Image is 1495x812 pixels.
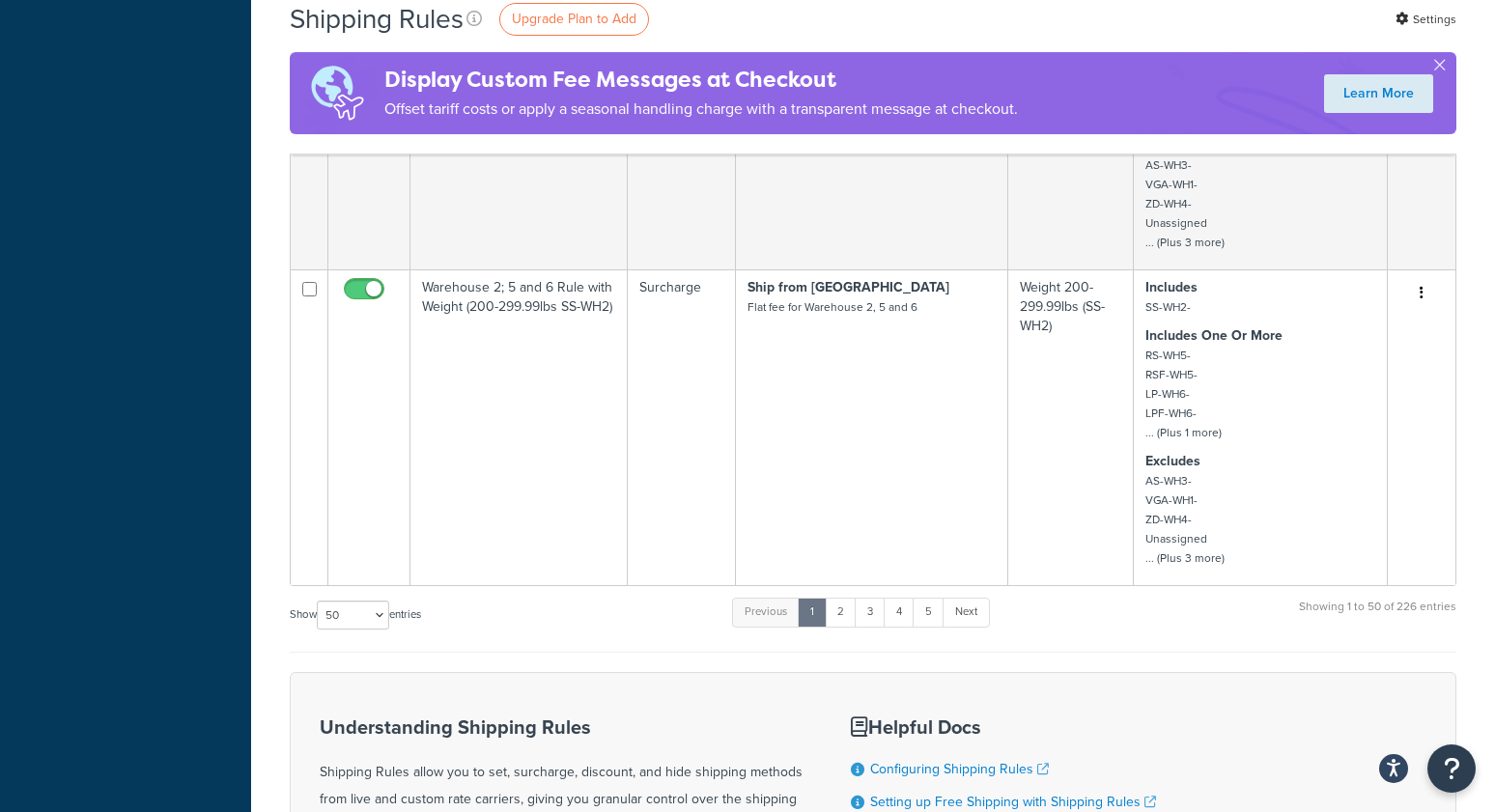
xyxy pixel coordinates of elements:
[747,277,949,297] strong: Ship from [GEOGRAPHIC_DATA]
[1427,744,1476,793] button: Open Resource Center
[384,96,1018,123] p: Offset tariff costs or apply a seasonal handling charge with a transparent message at checkout.
[884,598,915,627] a: 4
[1145,472,1225,567] small: AS-WH3- VGA-WH1- ZD-WH4- Unassigned ... (Plus 3 more)
[1145,451,1200,471] strong: Excludes
[499,3,649,36] a: Upgrade Plan to Add
[851,716,1168,738] h3: Helpful Docs
[825,598,857,627] a: 2
[1008,269,1133,585] td: Weight 200-299.99lbs (SS-WH2)
[410,269,628,585] td: Warehouse 2; 5 and 6 Rule with Weight (200-299.99lbs SS-WH2)
[732,598,800,627] a: Previous
[870,759,1049,779] a: Configuring Shipping Rules
[290,601,421,630] label: Show entries
[512,9,636,29] span: Upgrade Plan to Add
[913,598,945,627] a: 5
[747,298,917,316] small: Flat fee for Warehouse 2, 5 and 6
[1299,596,1456,637] div: Showing 1 to 50 of 226 entries
[1145,156,1225,251] small: AS-WH3- VGA-WH1- ZD-WH4- Unassigned ... (Plus 3 more)
[1324,74,1433,113] a: Learn More
[855,598,886,627] a: 3
[1145,298,1191,316] small: SS-WH2-
[320,716,803,738] h3: Understanding Shipping Rules
[1145,347,1222,441] small: RS-WH5- RSF-WH5- LP-WH6- LPF-WH6- ... (Plus 1 more)
[290,52,384,134] img: duties-banner-06bc72dcb5fe05cb3f9472aba00be2ae8eb53ab6f0d8bb03d382ba314ac3c341.png
[870,792,1156,812] a: Setting up Free Shipping with Shipping Rules
[384,64,1018,96] h4: Display Custom Fee Messages at Checkout
[628,269,736,585] td: Surcharge
[1145,325,1283,346] strong: Includes One Or More
[317,601,389,630] select: Showentries
[1396,6,1456,33] a: Settings
[1145,277,1198,297] strong: Includes
[798,598,827,627] a: 1
[943,598,990,627] a: Next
